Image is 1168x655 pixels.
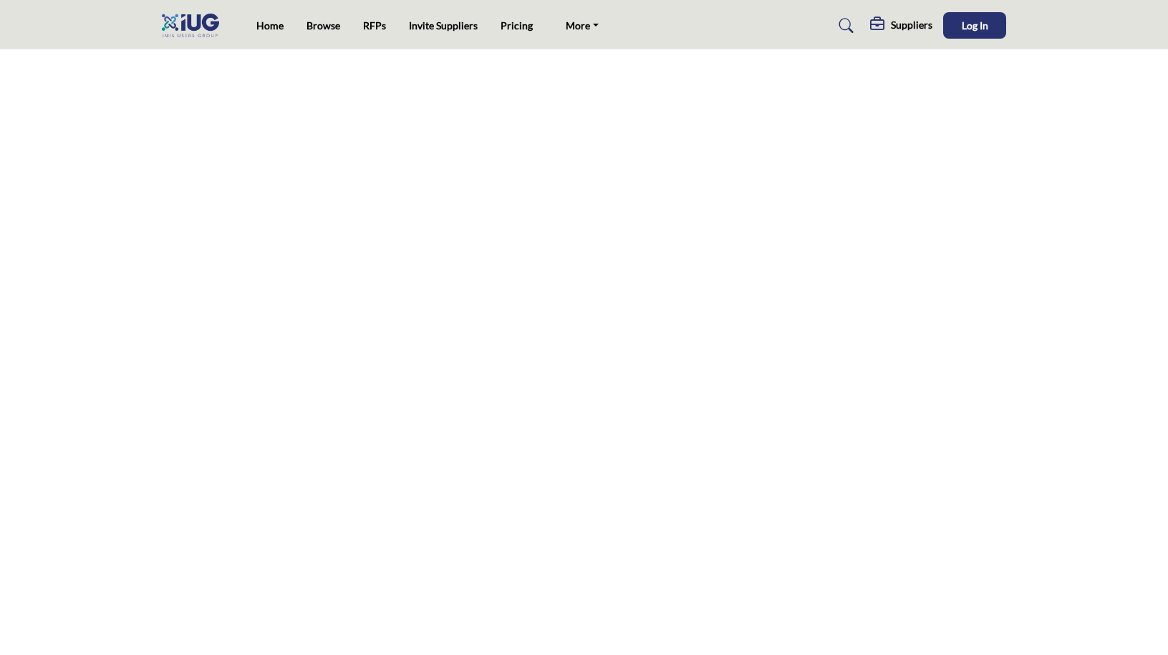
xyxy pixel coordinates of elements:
span: Log In [962,19,988,31]
a: More [556,16,609,36]
a: Invite Suppliers [409,19,478,31]
a: Search [825,14,863,37]
img: site Logo [162,14,226,37]
div: Suppliers [870,17,932,34]
h5: Suppliers [891,19,932,31]
button: Log In [943,12,1006,39]
a: RFPs [363,19,386,31]
a: Browse [307,19,340,31]
a: Pricing [501,19,533,31]
a: Home [256,19,284,31]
